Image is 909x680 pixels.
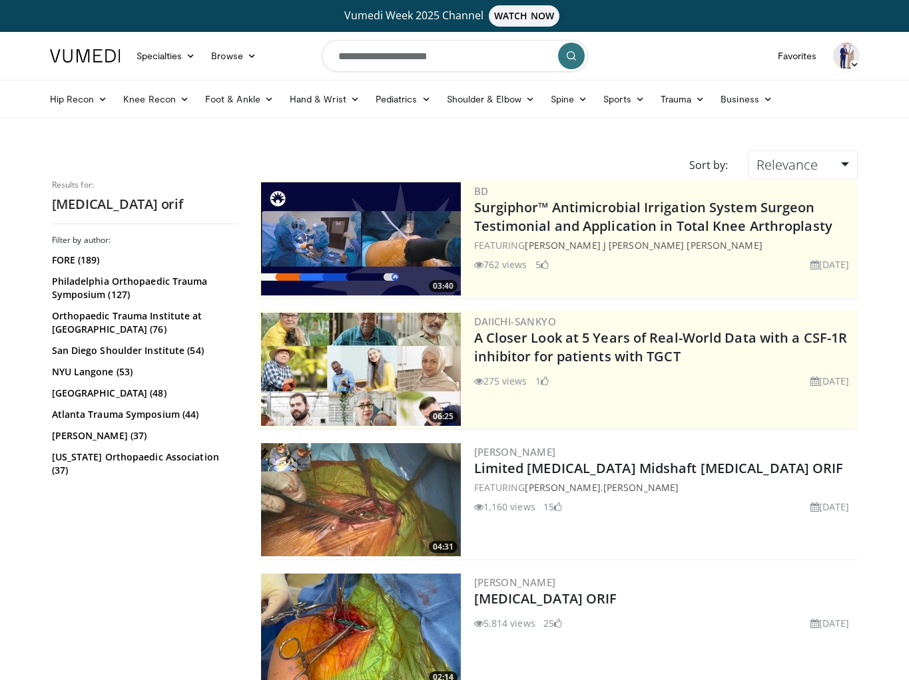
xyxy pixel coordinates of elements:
a: Atlanta Trauma Symposium (44) [52,408,235,421]
span: 03:40 [429,280,457,292]
span: WATCH NOW [489,5,559,27]
a: Spine [543,86,595,112]
img: 93c22cae-14d1-47f0-9e4a-a244e824b022.png.300x170_q85_crop-smart_upscale.jpg [261,313,461,426]
a: [MEDICAL_DATA] ORIF [474,590,617,607]
a: Specialties [129,43,204,69]
a: Business [713,86,780,112]
img: a45daad7-e892-4616-96ce-40433513dab5.300x170_q85_crop-smart_upscale.jpg [261,443,461,556]
a: Surgiphor™ Antimicrobial Irrigation System Surgeon Testimonial and Application in Total Knee Arth... [474,198,832,235]
a: 04:31 [261,443,461,556]
a: Browse [203,43,264,69]
li: [DATE] [810,500,850,514]
li: 275 views [474,374,527,388]
a: [PERSON_NAME] (37) [52,429,235,442]
img: Avatar [833,43,860,69]
a: Hip Recon [42,86,116,112]
a: [US_STATE] Orthopaedic Association (37) [52,450,235,477]
li: [DATE] [810,257,850,271]
a: Orthopaedic Trauma Institute at [GEOGRAPHIC_DATA] (76) [52,309,235,336]
div: Sort by: [679,150,738,180]
a: A Closer Look at 5 Years of Real-World Data with a CSF-1R inhibitor for patients with TGCT [474,329,848,365]
a: Limited [MEDICAL_DATA] Midshaft [MEDICAL_DATA] ORIF [474,459,844,477]
div: FEATURING , [474,480,855,494]
a: FORE (189) [52,254,235,267]
a: Relevance [748,150,857,180]
a: [PERSON_NAME] [525,481,600,494]
a: Foot & Ankle [197,86,282,112]
img: VuMedi Logo [50,49,121,63]
li: 762 views [474,257,527,271]
li: 5,814 views [474,616,535,630]
h2: [MEDICAL_DATA] orif [52,196,238,213]
a: [PERSON_NAME] J [PERSON_NAME] [PERSON_NAME] [525,239,762,252]
a: [PERSON_NAME] [474,576,556,589]
a: 06:25 [261,313,461,426]
a: Sports [595,86,653,112]
img: 70422da6-974a-44ac-bf9d-78c82a89d891.300x170_q85_crop-smart_upscale.jpg [261,182,461,295]
a: Hand & Wrist [282,86,368,112]
a: BD [474,184,489,198]
a: [GEOGRAPHIC_DATA] (48) [52,387,235,400]
li: 25 [543,616,562,630]
a: 03:40 [261,182,461,295]
span: 06:25 [429,411,457,423]
span: Relevance [757,156,818,174]
li: 1,160 views [474,500,535,514]
a: NYU Langone (53) [52,365,235,379]
input: Search topics, interventions [322,40,588,72]
a: Shoulder & Elbow [439,86,543,112]
a: Daiichi-Sankyo [474,315,557,328]
a: Pediatrics [368,86,439,112]
a: San Diego Shoulder Institute (54) [52,344,235,357]
a: Knee Recon [115,86,197,112]
span: 04:31 [429,541,457,553]
p: Results for: [52,180,238,190]
li: [DATE] [810,374,850,388]
li: 15 [543,500,562,514]
a: Trauma [653,86,713,112]
li: 5 [535,257,549,271]
li: 1 [535,374,549,388]
div: FEATURING [474,238,855,252]
a: Vumedi Week 2025 ChannelWATCH NOW [52,5,858,27]
h3: Filter by author: [52,235,238,246]
a: [PERSON_NAME] [603,481,679,494]
a: [PERSON_NAME] [474,445,556,458]
a: Favorites [770,43,825,69]
li: [DATE] [810,616,850,630]
a: Philadelphia Orthopaedic Trauma Symposium (127) [52,275,235,301]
